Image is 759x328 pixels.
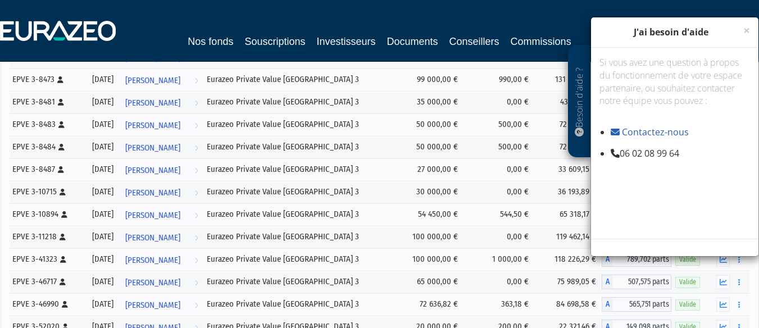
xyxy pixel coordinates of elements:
a: Souscriptions [244,34,305,51]
span: [PERSON_NAME] [125,138,180,158]
span: [PERSON_NAME] [125,295,180,316]
i: [Français] Personne physique [60,279,66,285]
li: 06 02 08 99 64 [611,147,750,160]
div: [DATE] [89,253,117,265]
div: Eurazeo Private Value [GEOGRAPHIC_DATA] 3 [207,276,393,288]
td: 0,00 € [463,158,534,181]
span: [PERSON_NAME] [125,272,180,293]
td: 500,00 € [463,113,534,136]
td: 36 193,89 € [534,181,602,203]
i: Voir l'investisseur [194,205,198,226]
td: 100 000,00 € [397,248,464,271]
td: 30 000,00 € [397,181,464,203]
div: EPVE 3-8483 [12,119,81,130]
a: [PERSON_NAME] [121,136,203,158]
div: [DATE] [89,141,117,153]
i: Voir l'investisseur [194,138,198,158]
div: Eurazeo Private Value [GEOGRAPHIC_DATA] 3 [207,208,393,220]
td: 33 609,15 € [534,158,602,181]
span: × [743,22,750,38]
a: [PERSON_NAME] [121,248,203,271]
div: J'ai besoin d'aide [591,17,758,48]
i: [Français] Personne physique [58,144,65,151]
div: Eurazeo Private Value [GEOGRAPHIC_DATA] 3 [207,231,393,243]
div: EPVE 3-41323 [12,253,81,265]
a: [PERSON_NAME] [121,293,203,316]
div: [DATE] [89,276,117,288]
div: [DATE] [89,231,117,243]
div: EPVE 3-46990 [12,298,81,310]
a: [PERSON_NAME] [121,203,203,226]
td: 1 000,00 € [463,248,534,271]
div: [DATE] [89,186,117,198]
a: [PERSON_NAME] [121,69,203,91]
i: Voir l'investisseur [194,183,198,203]
span: [PERSON_NAME] [125,115,180,136]
div: [DATE] [89,96,117,108]
span: [PERSON_NAME] [125,205,180,226]
div: EPVE 3-11218 [12,231,81,243]
span: [PERSON_NAME] [125,250,180,271]
i: Voir l'investisseur [194,250,198,271]
td: 84 698,58 € [534,293,602,316]
td: 0,00 € [463,226,534,248]
td: 0,00 € [463,271,534,293]
div: Eurazeo Private Value [GEOGRAPHIC_DATA] 3 [207,141,393,153]
i: Voir l'investisseur [194,272,198,293]
td: 119 462,14 € [534,226,602,248]
div: EPVE 3-8487 [12,163,81,175]
td: 50 000,00 € [397,113,464,136]
td: 544,50 € [463,203,534,226]
div: Eurazeo Private Value [GEOGRAPHIC_DATA] 3 [207,119,393,130]
div: [DATE] [89,298,117,310]
div: EPVE 3-8473 [12,74,81,85]
i: [Français] Personne physique [58,166,64,173]
td: 0,00 € [463,91,534,113]
td: 363,18 € [463,293,534,316]
td: 990,00 € [463,69,534,91]
a: [PERSON_NAME] [121,271,203,293]
a: [PERSON_NAME] [121,226,203,248]
i: Voir l'investisseur [194,93,198,113]
i: Voir l'investisseur [194,115,198,136]
a: Contactez-nous [622,126,689,138]
i: [Français] Personne physique [61,211,67,218]
a: Investisseurs [316,34,375,49]
td: 500,00 € [463,136,534,158]
td: 35 000,00 € [397,91,464,113]
i: [Français] Personne physique [60,189,66,195]
div: Eurazeo Private Value [GEOGRAPHIC_DATA] 3 [207,253,393,265]
a: [PERSON_NAME] [121,91,203,113]
div: Eurazeo Private Value [GEOGRAPHIC_DATA] 3 [207,298,393,310]
i: [Français] Personne physique [58,121,65,128]
div: Eurazeo Private Value [GEOGRAPHIC_DATA] 3 [207,163,393,175]
span: [PERSON_NAME] [125,160,180,181]
div: Eurazeo Private Value [GEOGRAPHIC_DATA] 3 [207,96,393,108]
span: [PERSON_NAME] [125,183,180,203]
div: EPVE 3-8484 [12,141,81,153]
i: [Français] Personne physique [60,234,66,240]
td: 72 636,82 € [397,293,464,316]
a: [PERSON_NAME] [121,181,203,203]
div: [DATE] [89,119,117,130]
td: 131 604,37 € [534,69,602,91]
p: Besoin d'aide ? [573,51,586,152]
span: [PERSON_NAME] [125,93,180,113]
i: [Français] Personne physique [57,76,63,83]
span: [PERSON_NAME] [125,227,180,248]
td: 54 450,00 € [397,203,464,226]
a: Commissions [511,34,571,49]
td: 43 567,41 € [534,91,602,113]
span: [PERSON_NAME] [125,70,180,91]
td: 65 318,17 € [534,203,602,226]
td: 0,00 € [463,181,534,203]
i: Voir l'investisseur [194,70,198,91]
td: 50 000,00 € [397,136,464,158]
i: [Français] Personne physique [62,301,68,308]
td: 118 226,29 € [534,248,602,271]
a: [PERSON_NAME] [121,158,203,181]
div: EPVE 3-10894 [12,208,81,220]
td: 27 000,00 € [397,158,464,181]
td: 100 000,00 € [397,226,464,248]
a: Nos fonds [188,34,233,49]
